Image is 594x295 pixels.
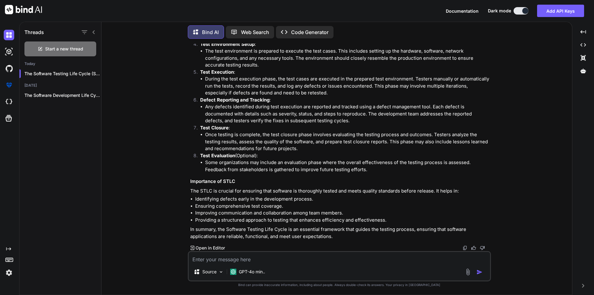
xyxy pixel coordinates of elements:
img: icon [476,269,483,275]
li: The test environment is prepared to execute the test cases. This includes setting up the hardware... [205,48,490,69]
img: attachment [464,268,471,275]
p: Source [202,269,217,275]
img: githubDark [4,63,14,74]
li: Any defects identified during test execution are reported and tracked using a defect management t... [205,103,490,124]
p: : [200,41,490,48]
li: Ensuring comprehensive test coverage. [195,203,490,210]
img: copy [463,245,467,250]
strong: Test Execution [200,69,234,75]
img: settings [4,267,14,278]
span: Start a new thread [45,46,83,52]
p: The Software Testing Life Cycle (STLC) i... [24,71,101,77]
p: The STLC is crucial for ensuring that software is thoroughly tested and meets quality standards b... [190,188,490,195]
p: Bind AI [202,28,219,36]
li: Once testing is complete, the test closure phase involves evaluating the testing process and outc... [205,131,490,152]
li: During the test execution phase, the test cases are executed in the prepared test environment. Te... [205,76,490,97]
img: darkChat [4,30,14,40]
strong: Defect Reporting and Tracking [200,97,269,103]
p: Web Search [241,28,269,36]
img: Pick Models [218,269,224,275]
li: Providing a structured approach to testing that enhances efficiency and effectiveness. [195,217,490,224]
p: Open in Editor [196,245,225,251]
p: Bind can provide inaccurate information, including about people. Always double-check its answers.... [188,283,491,287]
img: like [471,245,476,250]
strong: Test Environment Setup [200,41,255,47]
h1: Threads [24,28,44,36]
strong: Test Closure [200,125,229,131]
li: Identifying defects early in the development process. [195,196,490,203]
p: : [200,69,490,76]
p: The Software Development Life Cycle (SDLC) is... [24,92,101,98]
h2: [DATE] [19,83,101,88]
img: darkAi-studio [4,46,14,57]
p: : [200,97,490,104]
p: In summary, the Software Testing Life Cycle is an essential framework that guides the testing pro... [190,226,490,240]
p: : [200,124,490,132]
button: Add API Keys [537,5,584,17]
img: dislike [480,245,485,250]
h2: Today [19,61,101,66]
button: Documentation [446,8,479,14]
img: Bind AI [5,5,42,14]
p: (Optional): [200,152,490,159]
img: GPT-4o mini [230,269,236,275]
li: Improving communication and collaboration among team members. [195,210,490,217]
img: premium [4,80,14,90]
img: cloudideIcon [4,97,14,107]
p: Code Generator [291,28,329,36]
span: Dark mode [488,8,511,14]
h3: Importance of STLC [190,178,490,185]
li: Some organizations may include an evaluation phase where the overall effectiveness of the testing... [205,159,490,173]
p: GPT-4o min.. [239,269,265,275]
strong: Test Evaluation [200,153,235,158]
